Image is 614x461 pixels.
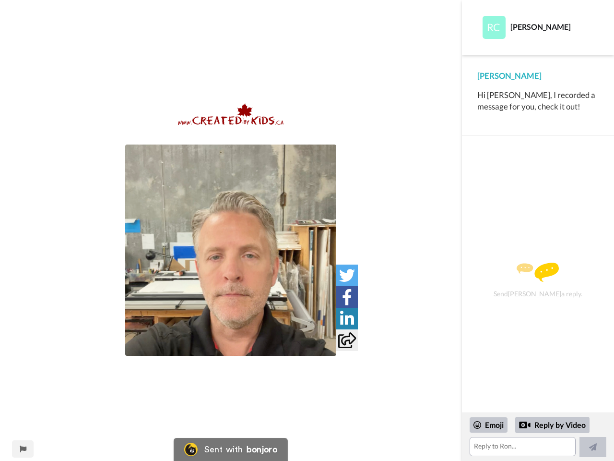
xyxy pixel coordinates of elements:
img: Profile Image [483,16,506,39]
img: c97ee682-0088-491f-865b-ed4f10ffb1e8 [178,103,283,126]
div: Reply by Video [515,417,590,433]
a: Bonjoro LogoSent withbonjoro [174,438,288,461]
img: ca78483e-e884-4bbb-bbef-648c43b4121b-thumb.jpg [125,145,336,356]
div: Reply by Video [519,419,531,431]
div: Hi [PERSON_NAME], I recorded a message for you, check it out! [477,89,599,112]
img: Bonjoro Logo [184,443,198,456]
div: Emoji [470,417,508,433]
div: [PERSON_NAME] [477,70,599,82]
div: bonjoro [247,445,277,454]
div: Send [PERSON_NAME] a reply. [475,153,601,408]
img: message.svg [517,263,559,282]
div: [PERSON_NAME] [510,22,598,31]
div: Sent with [204,445,243,454]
